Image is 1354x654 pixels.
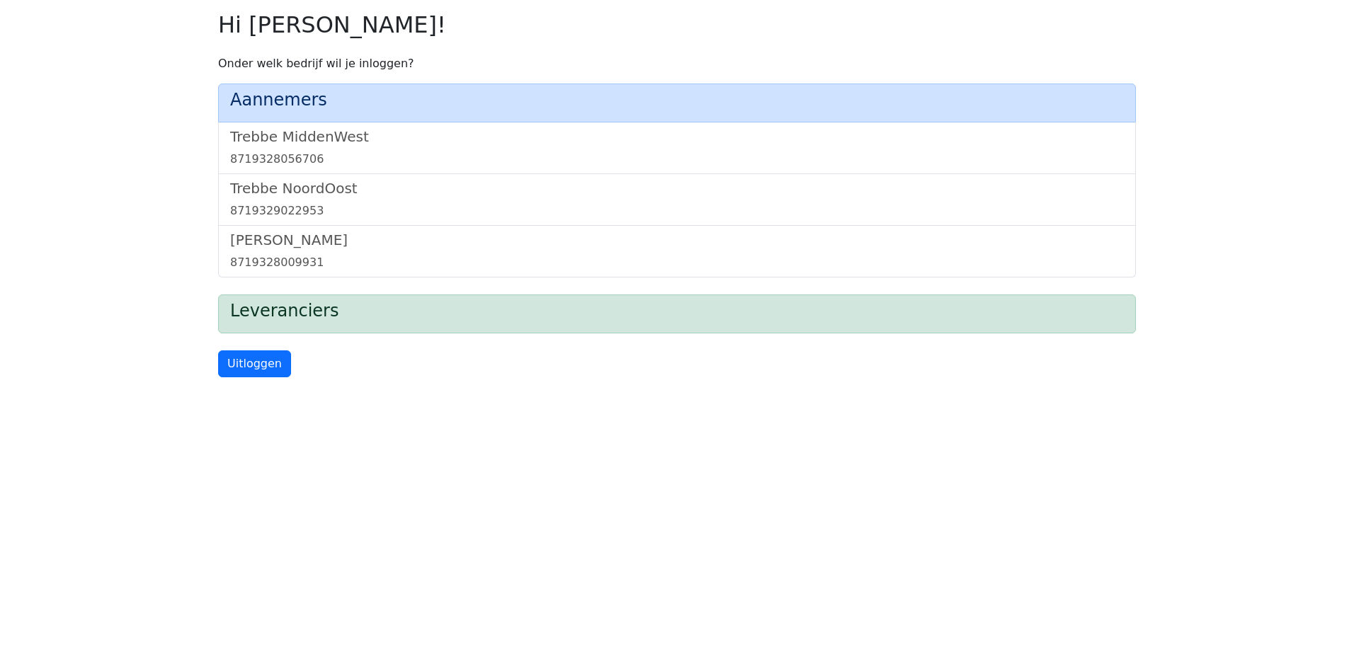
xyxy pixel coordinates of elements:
[230,254,1124,271] div: 8719328009931
[218,350,291,377] a: Uitloggen
[230,231,1124,248] h5: [PERSON_NAME]
[230,128,1124,168] a: Trebbe MiddenWest8719328056706
[230,202,1124,219] div: 8719329022953
[230,90,1124,110] h4: Aannemers
[218,55,1136,72] p: Onder welk bedrijf wil je inloggen?
[230,128,1124,145] h5: Trebbe MiddenWest
[230,301,1124,321] h4: Leveranciers
[230,180,1124,197] h5: Trebbe NoordOost
[230,180,1124,219] a: Trebbe NoordOost8719329022953
[230,231,1124,271] a: [PERSON_NAME]8719328009931
[218,11,1136,38] h2: Hi [PERSON_NAME]!
[230,151,1124,168] div: 8719328056706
